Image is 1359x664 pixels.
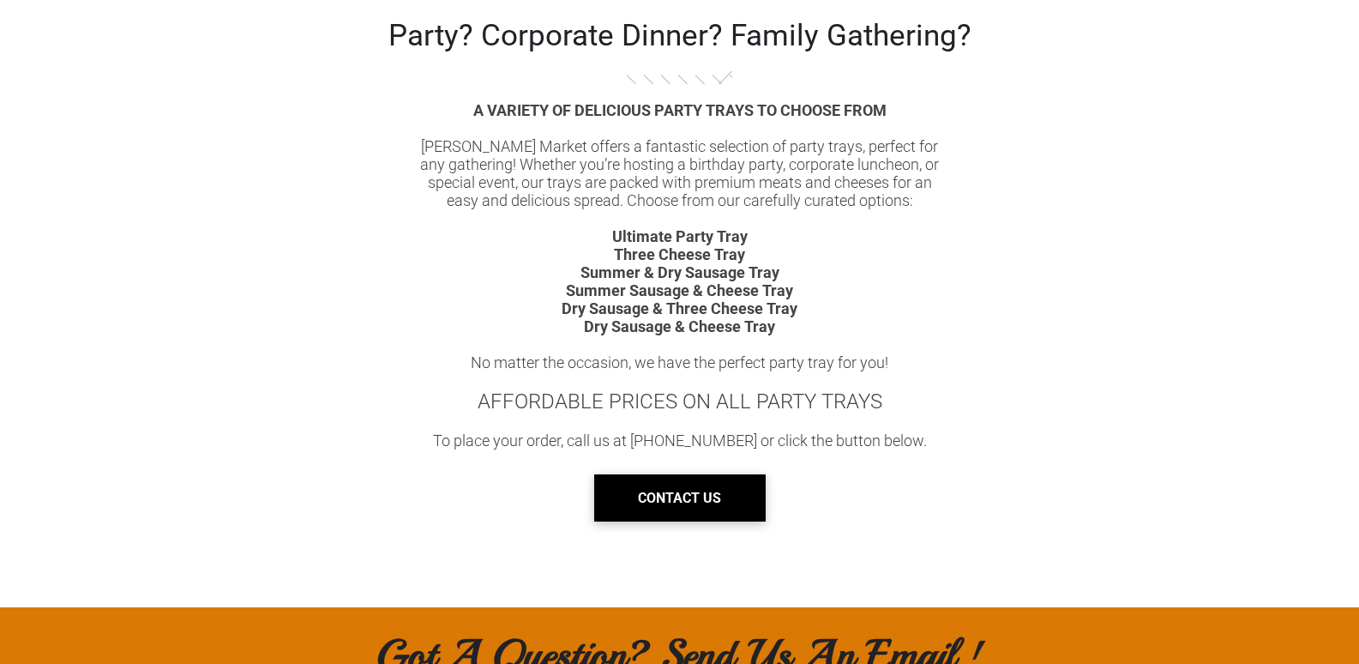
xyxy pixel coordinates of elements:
[415,137,945,209] div: [PERSON_NAME] Market offers a fantastic selection of party trays, perfect for any gathering! Whet...
[612,227,748,245] b: Ultimate Party Tray
[580,263,779,281] b: Summer & Dry Sausage Tray
[562,299,797,317] b: Dry Sausage & Three Cheese Tray
[473,101,887,119] b: A VARIETY OF DELICIOUS PARTY TRAYS TO CHOOSE FROM
[614,245,745,263] b: Three Cheese Tray
[638,476,721,520] span: CONTACT US
[415,353,945,371] div: No matter the occasion, we have the perfect party tray for you!
[594,474,766,522] a: CONTACT US
[415,432,945,450] div: To place your order, call us at [PHONE_NUMBER] or click the button below.
[478,389,882,413] span: AFFORDABLE PRICES ON ALL PARTY TRAYS
[566,281,793,299] b: Summer Sausage & Cheese Tray
[584,317,775,335] b: Dry Sausage & Cheese Tray
[388,18,971,53] span: Party? Corporate Dinner? Family Gathering?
